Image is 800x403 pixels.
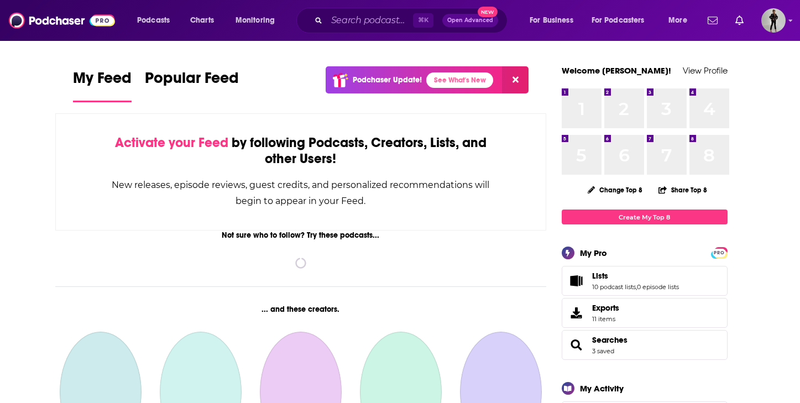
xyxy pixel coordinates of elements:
[661,12,701,29] button: open menu
[592,13,645,28] span: For Podcasters
[530,13,573,28] span: For Business
[592,271,679,281] a: Lists
[703,11,722,30] a: Show notifications dropdown
[115,134,228,151] span: Activate your Feed
[580,248,607,258] div: My Pro
[566,273,588,289] a: Lists
[447,18,493,23] span: Open Advanced
[731,11,748,30] a: Show notifications dropdown
[353,75,422,85] p: Podchaser Update!
[307,8,518,33] div: Search podcasts, credits, & more...
[111,135,491,167] div: by following Podcasts, Creators, Lists, and other Users!
[580,383,624,394] div: My Activity
[566,337,588,353] a: Searches
[668,13,687,28] span: More
[562,330,728,360] span: Searches
[129,12,184,29] button: open menu
[683,65,728,76] a: View Profile
[562,210,728,224] a: Create My Top 8
[55,231,547,240] div: Not sure who to follow? Try these podcasts...
[562,298,728,328] a: Exports
[111,177,491,209] div: New releases, episode reviews, guest credits, and personalized recommendations will begin to appe...
[145,69,239,102] a: Popular Feed
[137,13,170,28] span: Podcasts
[442,14,498,27] button: Open AdvancedNew
[713,248,726,257] a: PRO
[55,305,547,314] div: ... and these creators.
[592,283,636,291] a: 10 podcast lists
[426,72,493,88] a: See What's New
[228,12,289,29] button: open menu
[73,69,132,94] span: My Feed
[761,8,786,33] span: Logged in as maradorne
[73,69,132,102] a: My Feed
[761,8,786,33] button: Show profile menu
[236,13,275,28] span: Monitoring
[145,69,239,94] span: Popular Feed
[581,183,650,197] button: Change Top 8
[478,7,498,17] span: New
[566,305,588,321] span: Exports
[636,283,637,291] span: ,
[592,335,628,345] a: Searches
[522,12,587,29] button: open menu
[584,12,661,29] button: open menu
[592,315,619,323] span: 11 items
[327,12,413,29] input: Search podcasts, credits, & more...
[413,13,433,28] span: ⌘ K
[637,283,679,291] a: 0 episode lists
[761,8,786,33] img: User Profile
[592,303,619,313] span: Exports
[562,266,728,296] span: Lists
[658,179,708,201] button: Share Top 8
[713,249,726,257] span: PRO
[9,10,115,31] img: Podchaser - Follow, Share and Rate Podcasts
[592,347,614,355] a: 3 saved
[190,13,214,28] span: Charts
[183,12,221,29] a: Charts
[592,271,608,281] span: Lists
[562,65,671,76] a: Welcome [PERSON_NAME]!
